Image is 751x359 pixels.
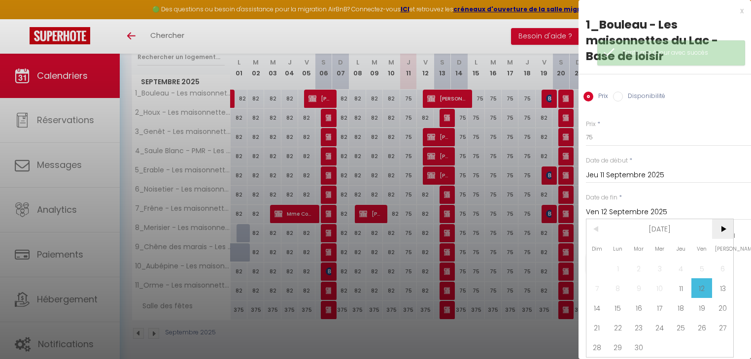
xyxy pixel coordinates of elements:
span: 10 [649,278,671,298]
span: Dim [586,239,608,259]
span: 5 [691,259,713,278]
label: Date de début [586,156,628,165]
span: 14 [586,298,608,318]
div: Tarifs mis à jour avec succès [622,48,735,58]
button: Ouvrir le widget de chat LiveChat [8,4,37,33]
span: 30 [628,337,649,357]
div: x [579,5,744,17]
label: Prix [586,120,596,129]
span: > [712,219,733,239]
span: 1 [608,259,629,278]
span: 6 [712,259,733,278]
span: 7 [586,278,608,298]
span: 24 [649,318,671,337]
span: 18 [670,298,691,318]
span: 28 [586,337,608,357]
span: Ven [691,239,713,259]
span: 17 [649,298,671,318]
span: 2 [628,259,649,278]
span: Jeu [670,239,691,259]
span: 9 [628,278,649,298]
span: 23 [628,318,649,337]
span: 22 [608,318,629,337]
span: 8 [608,278,629,298]
label: Date de fin [586,193,617,202]
span: 13 [712,278,733,298]
iframe: Chat [709,315,744,352]
span: 25 [670,318,691,337]
span: 29 [608,337,629,357]
span: 12 [691,278,713,298]
span: Mer [649,239,671,259]
span: 15 [608,298,629,318]
span: 20 [712,298,733,318]
span: 26 [691,318,713,337]
div: 1_Bouleau - Les maisonnettes du Lac - Base de loisir [586,17,744,64]
span: 16 [628,298,649,318]
span: 3 [649,259,671,278]
span: 4 [670,259,691,278]
span: < [586,219,608,239]
label: Prix [593,92,608,102]
span: 19 [691,298,713,318]
span: 11 [670,278,691,298]
span: [PERSON_NAME] [712,239,733,259]
span: [DATE] [608,219,713,239]
span: Lun [608,239,629,259]
label: Disponibilité [623,92,665,102]
span: 21 [586,318,608,337]
span: Mar [628,239,649,259]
